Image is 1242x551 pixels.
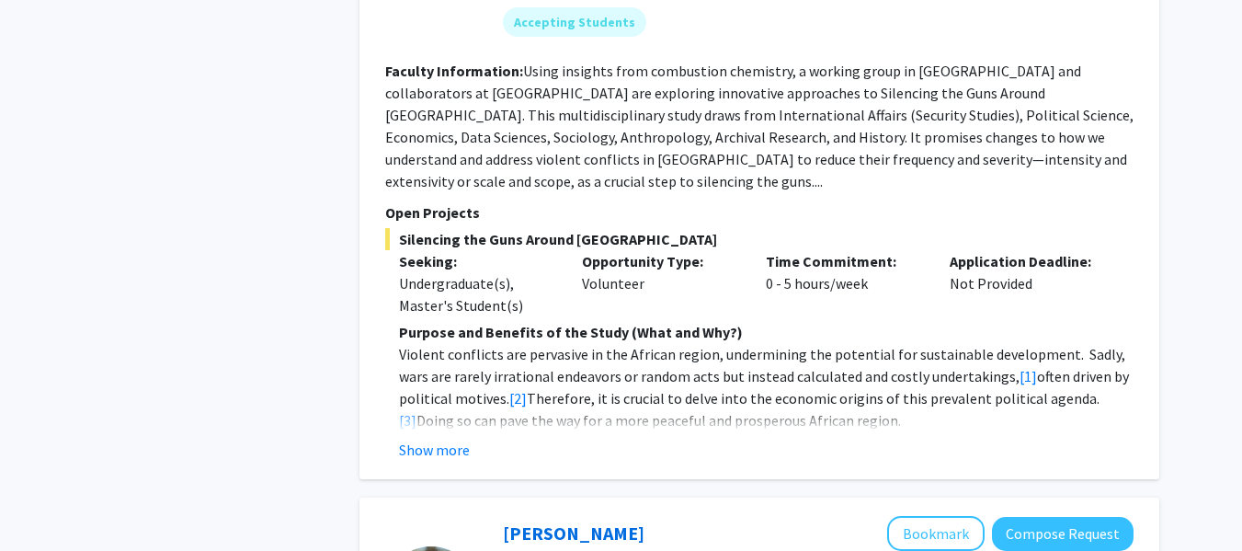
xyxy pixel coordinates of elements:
[399,323,743,341] strong: Purpose and Benefits of the Study (What and Why?)
[399,439,470,461] button: Show more
[399,343,1134,431] p: Violent conflicts are pervasive in the African region, undermining the potential for sustainable ...
[509,389,527,408] a: [2]
[399,411,416,430] a: [3]
[503,7,646,37] mat-chip: Accepting Students
[385,228,1134,250] span: Silencing the Guns Around [GEOGRAPHIC_DATA]
[992,517,1134,551] button: Compose Request to Adriana Chira
[1020,367,1037,385] a: [1]
[385,62,523,80] b: Faculty Information:
[582,250,738,272] p: Opportunity Type:
[752,250,936,316] div: 0 - 5 hours/week
[887,516,985,551] button: Add Adriana Chira to Bookmarks
[503,522,644,545] a: [PERSON_NAME]
[385,201,1134,224] p: Open Projects
[766,250,922,272] p: Time Commitment:
[936,250,1120,316] div: Not Provided
[399,272,555,316] div: Undergraduate(s), Master's Student(s)
[568,250,752,316] div: Volunteer
[950,250,1106,272] p: Application Deadline:
[14,468,78,537] iframe: Chat
[399,250,555,272] p: Seeking:
[385,62,1134,190] fg-read-more: Using insights from combustion chemistry, a working group in [GEOGRAPHIC_DATA] and collaborators ...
